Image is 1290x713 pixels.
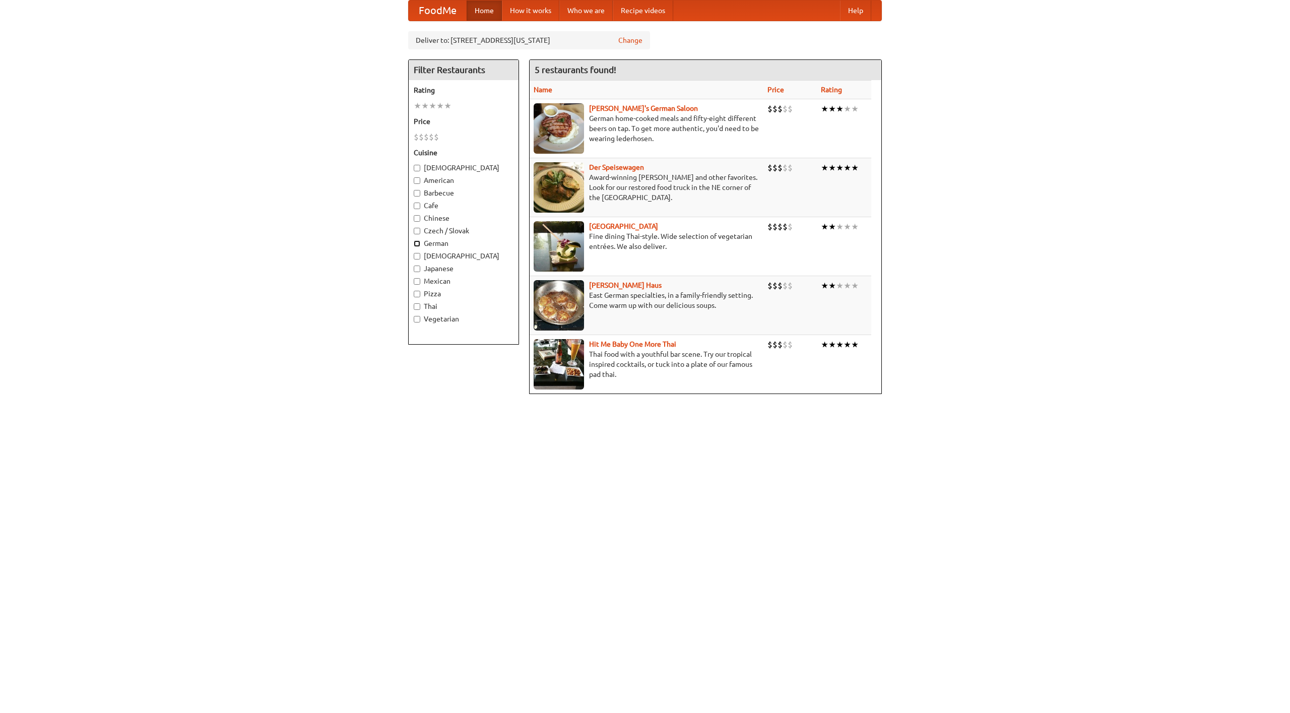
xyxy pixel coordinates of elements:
h5: Price [414,116,513,126]
li: ★ [836,103,844,114]
label: [DEMOGRAPHIC_DATA] [414,251,513,261]
li: $ [783,103,788,114]
label: Chinese [414,213,513,223]
p: East German specialties, in a family-friendly setting. Come warm up with our delicious soups. [534,290,759,310]
label: American [414,175,513,185]
li: ★ [836,221,844,232]
a: [PERSON_NAME]'s German Saloon [589,104,698,112]
p: Award-winning [PERSON_NAME] and other favorites. Look for our restored food truck in the NE corne... [534,172,759,203]
li: $ [414,132,419,143]
input: German [414,240,420,247]
li: ★ [844,103,851,114]
label: Japanese [414,264,513,274]
li: ★ [821,221,828,232]
input: Barbecue [414,190,420,197]
li: ★ [436,100,444,111]
li: ★ [844,339,851,350]
h5: Rating [414,85,513,95]
h4: Filter Restaurants [409,60,519,80]
img: speisewagen.jpg [534,162,584,213]
div: Deliver to: [STREET_ADDRESS][US_STATE] [408,31,650,49]
img: babythai.jpg [534,339,584,390]
input: Pizza [414,291,420,297]
li: $ [788,280,793,291]
a: [GEOGRAPHIC_DATA] [589,222,658,230]
li: ★ [851,221,859,232]
a: Price [767,86,784,94]
input: Thai [414,303,420,310]
li: ★ [828,280,836,291]
li: $ [767,103,772,114]
a: How it works [502,1,559,21]
li: ★ [844,162,851,173]
li: ★ [821,280,828,291]
a: Change [618,35,642,45]
li: ★ [821,339,828,350]
li: ★ [821,103,828,114]
li: $ [788,339,793,350]
a: Recipe videos [613,1,673,21]
a: FoodMe [409,1,467,21]
li: ★ [836,339,844,350]
img: satay.jpg [534,221,584,272]
a: Home [467,1,502,21]
li: $ [424,132,429,143]
b: Hit Me Baby One More Thai [589,340,676,348]
a: Der Speisewagen [589,163,644,171]
li: ★ [836,280,844,291]
li: ★ [429,100,436,111]
li: $ [429,132,434,143]
li: ★ [851,280,859,291]
li: $ [772,103,778,114]
li: ★ [844,221,851,232]
input: Chinese [414,215,420,222]
li: ★ [828,339,836,350]
li: $ [783,339,788,350]
li: $ [772,162,778,173]
li: $ [783,280,788,291]
li: $ [778,280,783,291]
li: ★ [421,100,429,111]
p: Fine dining Thai-style. Wide selection of vegetarian entrées. We also deliver. [534,231,759,251]
a: [PERSON_NAME] Haus [589,281,662,289]
label: Cafe [414,201,513,211]
li: $ [778,103,783,114]
li: ★ [414,100,421,111]
label: Thai [414,301,513,311]
a: Help [840,1,871,21]
input: American [414,177,420,184]
li: $ [778,162,783,173]
img: kohlhaus.jpg [534,280,584,331]
label: German [414,238,513,248]
label: Mexican [414,276,513,286]
p: Thai food with a youthful bar scene. Try our tropical inspired cocktails, or tuck into a plate of... [534,349,759,379]
li: ★ [851,339,859,350]
li: $ [772,280,778,291]
input: Japanese [414,266,420,272]
input: Vegetarian [414,316,420,322]
a: Name [534,86,552,94]
a: Rating [821,86,842,94]
li: $ [767,221,772,232]
li: $ [772,339,778,350]
li: ★ [851,103,859,114]
input: [DEMOGRAPHIC_DATA] [414,165,420,171]
li: ★ [444,100,451,111]
li: ★ [844,280,851,291]
img: esthers.jpg [534,103,584,154]
li: $ [772,221,778,232]
label: Barbecue [414,188,513,198]
li: ★ [828,221,836,232]
li: $ [788,103,793,114]
li: $ [788,221,793,232]
li: $ [767,280,772,291]
ng-pluralize: 5 restaurants found! [535,65,616,75]
p: German home-cooked meals and fifty-eight different beers on tap. To get more authentic, you'd nee... [534,113,759,144]
li: $ [783,221,788,232]
label: Pizza [414,289,513,299]
li: ★ [836,162,844,173]
li: ★ [851,162,859,173]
